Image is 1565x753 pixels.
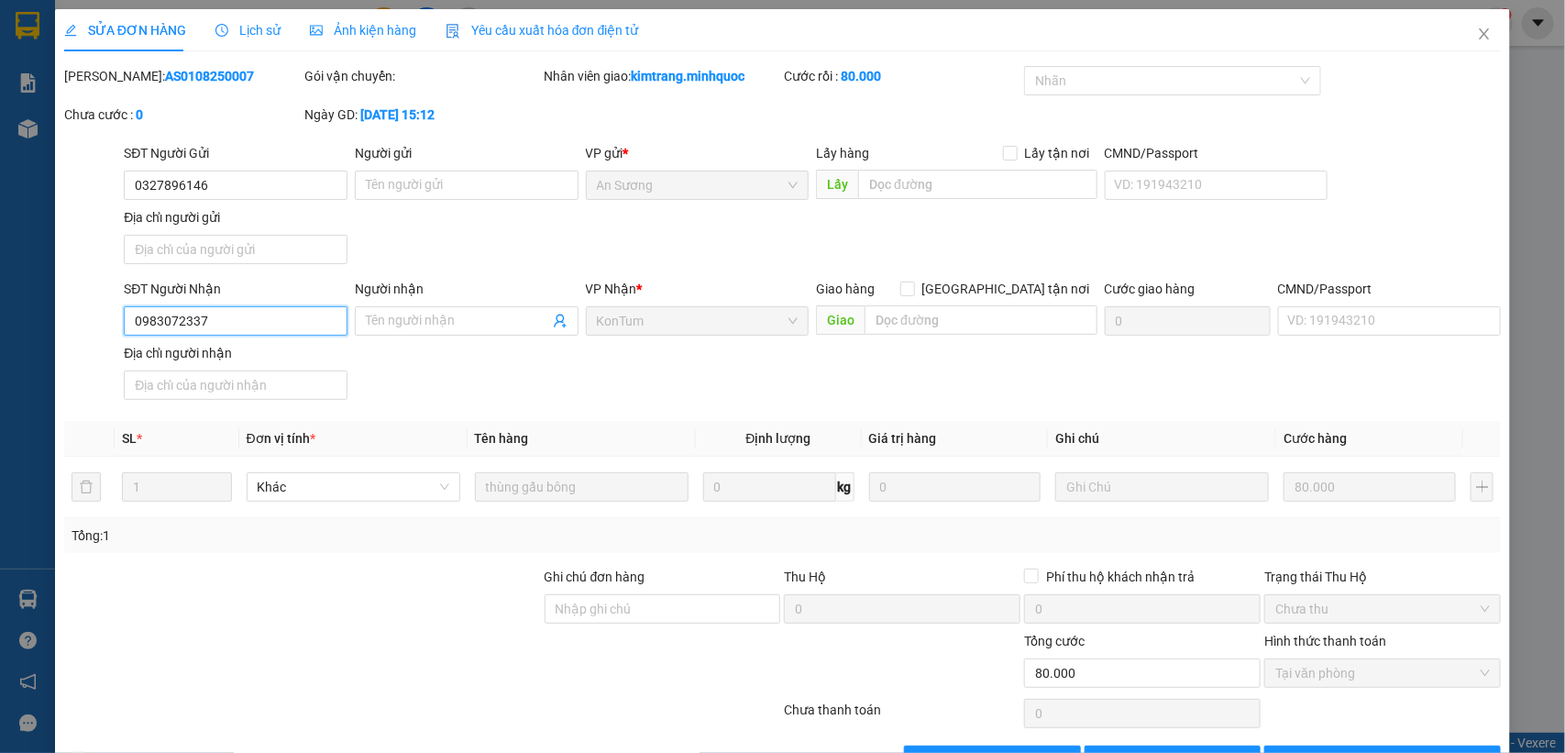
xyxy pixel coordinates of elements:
input: Ghi Chú [1055,472,1269,502]
div: VP gửi [586,143,810,163]
input: Dọc đường [858,170,1097,199]
span: Tại văn phòng [1275,659,1490,687]
span: Lịch sử [215,23,281,38]
div: Chưa thanh toán [783,700,1023,732]
th: Ghi chú [1048,421,1276,457]
span: Định lượng [746,431,811,446]
span: Tổng cước [1024,634,1085,648]
span: SL [122,431,137,446]
div: Người gửi [355,143,579,163]
label: Hình thức thanh toán [1264,634,1386,648]
input: Dọc đường [865,305,1097,335]
div: CMND/Passport [1278,279,1502,299]
span: Tên hàng [475,431,529,446]
div: Người nhận [355,279,579,299]
b: 0 [136,107,143,122]
input: 0 [1284,472,1456,502]
div: CMND/Passport [1105,143,1328,163]
button: plus [1471,472,1493,502]
b: [DATE] 15:12 [360,107,435,122]
b: 80.000 [841,69,881,83]
input: Ghi chú đơn hàng [545,594,781,624]
div: SĐT Người Gửi [124,143,347,163]
span: Cước hàng [1284,431,1347,446]
div: Trạng thái Thu Hộ [1264,567,1501,587]
div: Ngày GD: [304,105,541,125]
div: Địa chỉ người gửi [124,207,347,227]
span: VP Nhận [586,282,637,296]
span: clock-circle [215,24,228,37]
span: Yêu cầu xuất hóa đơn điện tử [446,23,639,38]
div: Nhân viên giao: [545,66,781,86]
span: user-add [553,314,568,328]
div: Tổng: 1 [72,526,605,546]
label: Cước giao hàng [1105,282,1196,296]
span: Đơn vị tính [247,431,315,446]
span: [GEOGRAPHIC_DATA] tận nơi [915,279,1097,299]
span: Khác [258,473,449,501]
span: Lấy tận nơi [1018,143,1097,163]
button: delete [72,472,101,502]
span: Chưa thu [1275,595,1490,623]
span: Ảnh kiện hàng [310,23,416,38]
div: Địa chỉ người nhận [124,343,347,363]
button: Close [1459,9,1510,61]
span: Lấy [816,170,858,199]
input: VD: Bàn, Ghế [475,472,689,502]
div: Cước rồi : [784,66,1020,86]
span: SỬA ĐƠN HÀNG [64,23,186,38]
div: [PERSON_NAME]: [64,66,301,86]
span: An Sương [597,172,799,199]
span: Lấy hàng [816,146,869,161]
b: AS0108250007 [165,69,254,83]
span: kg [836,472,854,502]
span: close [1477,27,1492,41]
span: picture [310,24,323,37]
label: Ghi chú đơn hàng [545,570,645,584]
input: 0 [869,472,1041,502]
span: Thu Hộ [784,570,826,584]
input: Địa chỉ của người gửi [124,235,347,264]
span: Phí thu hộ khách nhận trả [1039,567,1202,587]
span: Giao hàng [816,282,875,296]
span: edit [64,24,77,37]
b: kimtrang.minhquoc [632,69,745,83]
span: Giá trị hàng [869,431,937,446]
input: Cước giao hàng [1105,306,1271,336]
img: icon [446,24,460,39]
span: Giao [816,305,865,335]
div: Chưa cước : [64,105,301,125]
input: Địa chỉ của người nhận [124,371,347,400]
div: SĐT Người Nhận [124,279,347,299]
div: Gói vận chuyển: [304,66,541,86]
span: KonTum [597,307,799,335]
